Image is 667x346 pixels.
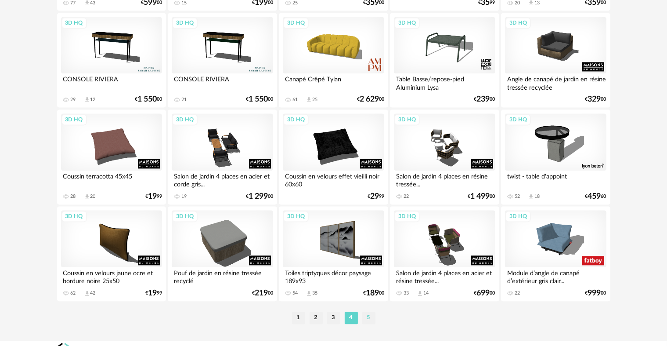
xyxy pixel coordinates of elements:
a: 3D HQ Table Basse/repose-pied Aluminium Lysa €23900 [390,13,499,108]
div: 3D HQ [61,17,87,29]
a: 3D HQ CONSOLE RIVIERA 21 €1 55000 [168,13,277,108]
div: 52 [515,193,520,200]
div: € 99 [145,193,162,200]
div: Table Basse/repose-pied Aluminium Lysa [394,73,495,91]
div: 42 [90,290,96,296]
div: 3D HQ [505,211,531,222]
a: 3D HQ Module d’angle de canapé d’extérieur gris clair... 22 €99900 [501,206,610,301]
div: 3D HQ [61,114,87,125]
span: 1 299 [249,193,268,200]
a: 3D HQ Pouf de jardin en résine tressée recyclé €21900 [168,206,277,301]
span: 999 [588,290,601,296]
a: 3D HQ twist - table d'appoint 52 Download icon 18 €45960 [501,109,610,204]
li: 2 [310,312,323,324]
div: 3D HQ [283,114,309,125]
div: 3D HQ [394,17,420,29]
div: € 00 [585,96,606,102]
span: 189 [366,290,379,296]
div: 3D HQ [61,211,87,222]
div: 29 [71,97,76,103]
div: CONSOLE RIVIERA [172,73,273,91]
span: Download icon [84,193,90,200]
span: Download icon [306,96,312,103]
span: 19 [148,290,157,296]
div: € 00 [252,290,273,296]
div: Coussin terracotta 45x45 [61,171,162,188]
a: 3D HQ Canapé Crêpé Tylan 61 Download icon 25 €2 62900 [279,13,388,108]
a: 3D HQ Salon de jardin 4 places en résine tressée... 22 €1 49900 [390,109,499,204]
div: 18 [534,193,540,200]
div: Salon de jardin 4 places en acier et corde gris... [172,171,273,188]
div: 21 [181,97,187,103]
div: twist - table d'appoint [505,171,606,188]
div: 3D HQ [172,17,198,29]
div: 3D HQ [394,114,420,125]
span: 1 550 [249,96,268,102]
div: 35 [312,290,317,296]
div: 3D HQ [172,211,198,222]
div: € 00 [363,290,384,296]
span: Download icon [306,290,312,297]
div: 28 [71,193,76,200]
div: € 00 [135,96,162,102]
div: Coussin en velours effet vieilli noir 60x60 [283,171,384,188]
div: Module d’angle de canapé d’extérieur gris clair... [505,267,606,285]
div: € 00 [474,290,495,296]
span: 2 629 [360,96,379,102]
div: 3D HQ [172,114,198,125]
div: Salon de jardin 4 places en acier et résine tressée... [394,267,495,285]
a: 3D HQ Salon de jardin 4 places en acier et corde gris... 19 €1 29900 [168,109,277,204]
span: Download icon [528,193,534,200]
div: Pouf de jardin en résine tressée recyclé [172,267,273,285]
div: 12 [90,97,96,103]
span: 1 550 [137,96,157,102]
span: 29 [370,193,379,200]
a: 3D HQ Coussin en velours jaune ocre et bordure noire 25x50 62 Download icon 42 €1999 [57,206,166,301]
div: € 00 [357,96,384,102]
span: 459 [588,193,601,200]
div: Canapé Crêpé Tylan [283,73,384,91]
div: € 00 [474,96,495,102]
a: 3D HQ Salon de jardin 4 places en acier et résine tressée... 33 Download icon 14 €69900 [390,206,499,301]
div: 20 [90,193,96,200]
a: 3D HQ CONSOLE RIVIERA 29 Download icon 12 €1 55000 [57,13,166,108]
a: 3D HQ Coussin terracotta 45x45 28 Download icon 20 €1999 [57,109,166,204]
span: 239 [477,96,490,102]
div: 19 [181,193,187,200]
div: € 00 [246,96,273,102]
div: 14 [423,290,429,296]
span: Download icon [417,290,423,297]
a: 3D HQ Angle de canapé de jardin en résine tressée recyclée €32900 [501,13,610,108]
div: € 00 [246,193,273,200]
span: 699 [477,290,490,296]
div: € 99 [368,193,384,200]
div: CONSOLE RIVIERA [61,73,162,91]
span: 329 [588,96,601,102]
span: 19 [148,193,157,200]
span: 219 [255,290,268,296]
div: 3D HQ [505,17,531,29]
div: Coussin en velours jaune ocre et bordure noire 25x50 [61,267,162,285]
div: Salon de jardin 4 places en résine tressée... [394,171,495,188]
div: 61 [292,97,298,103]
div: 3D HQ [505,114,531,125]
a: 3D HQ Coussin en velours effet vieilli noir 60x60 €2999 [279,109,388,204]
div: 54 [292,290,298,296]
div: 22 [404,193,409,200]
div: 3D HQ [283,17,309,29]
a: 3D HQ Toiles triptyques décor paysage 189x93 54 Download icon 35 €18900 [279,206,388,301]
div: 3D HQ [283,211,309,222]
div: € 00 [468,193,495,200]
li: 5 [362,312,375,324]
div: € 60 [585,193,606,200]
div: 33 [404,290,409,296]
li: 1 [292,312,305,324]
span: 1 499 [471,193,490,200]
div: 25 [312,97,317,103]
div: 3D HQ [394,211,420,222]
div: € 00 [585,290,606,296]
div: 62 [71,290,76,296]
span: Download icon [84,290,90,297]
div: € 99 [145,290,162,296]
li: 4 [345,312,358,324]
